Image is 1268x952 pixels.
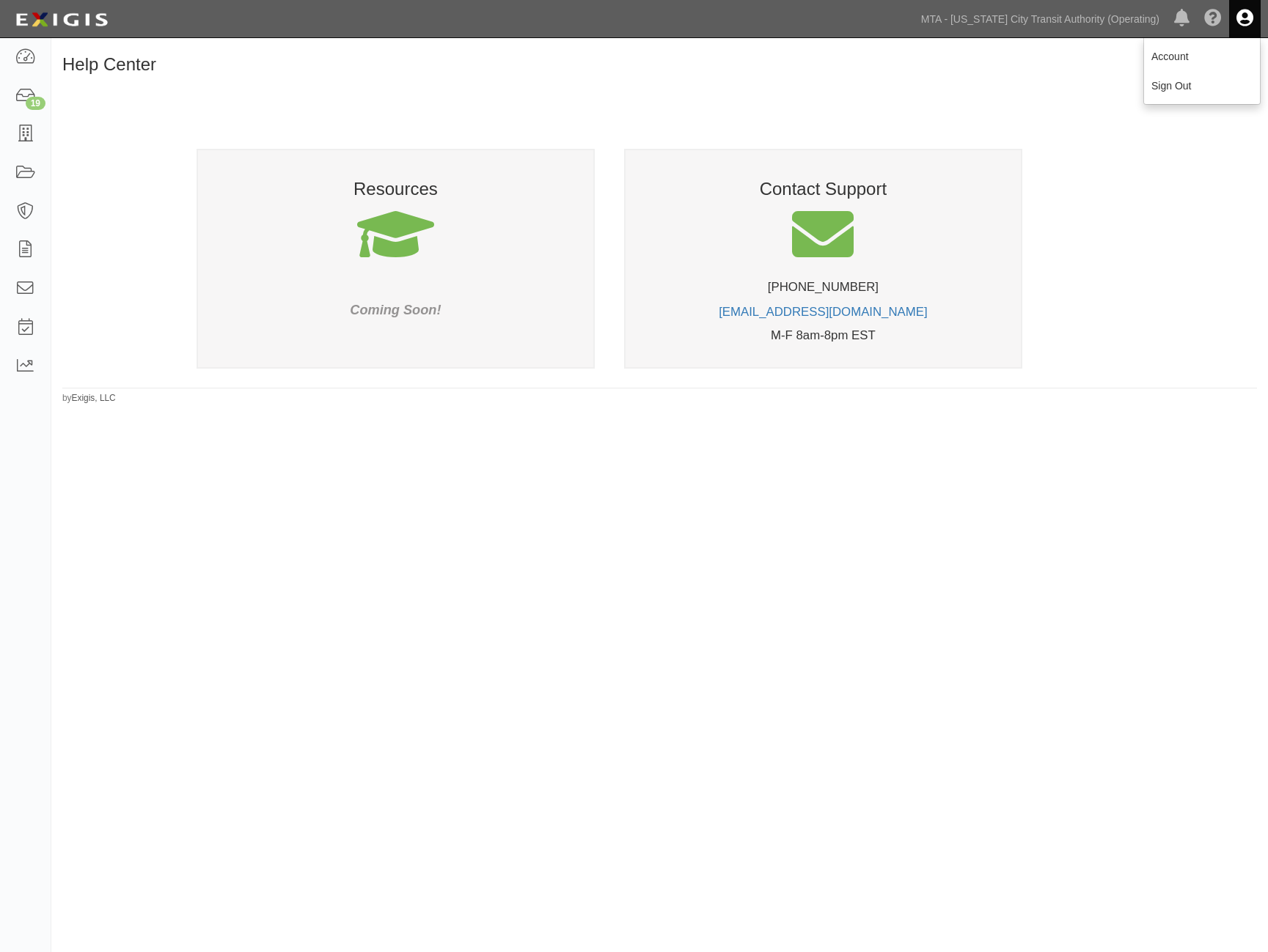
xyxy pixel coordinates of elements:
[655,327,992,344] p: M-F 8am-8pm EST
[350,303,441,317] i: Coming Soon!
[914,4,1167,34] a: MTA - [US_STATE] City Transit Authority (Operating)
[655,278,992,296] p: [PHONE_NUMBER]
[1144,42,1260,71] a: Account
[1144,71,1260,100] a: Sign Out
[719,305,927,319] a: [EMAIL_ADDRESS][DOMAIN_NAME]
[1204,10,1222,28] i: Help Center - Complianz
[72,393,116,403] a: Exigis, LLC
[655,180,992,199] h3: Contact Support
[62,392,116,405] small: by
[11,7,112,33] img: logo-5460c22ac91f19d4615b14bd174203de0afe785f0fc80cf4dbbc73dc1793850b.png
[62,55,1257,74] h1: Help Center
[26,97,45,110] div: 19
[227,180,564,199] h3: Resources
